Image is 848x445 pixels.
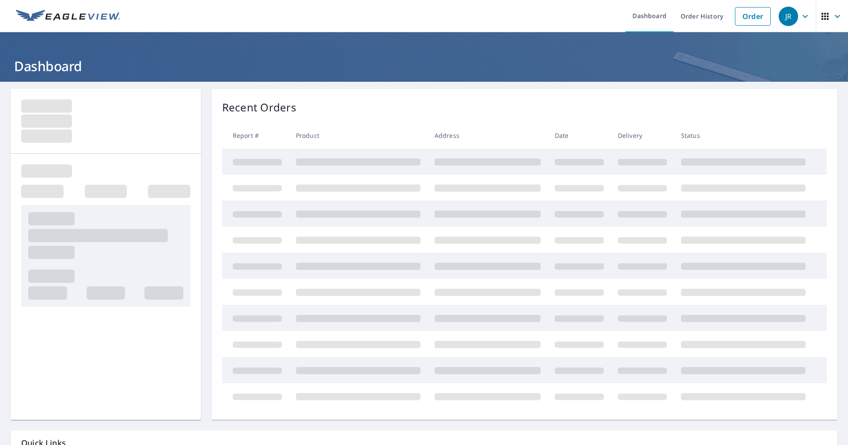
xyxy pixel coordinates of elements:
h1: Dashboard [11,57,837,75]
th: Product [289,122,428,148]
p: Recent Orders [222,99,296,115]
img: EV Logo [16,10,120,23]
a: Order [735,7,771,26]
th: Delivery [611,122,674,148]
th: Report # [222,122,289,148]
th: Status [674,122,813,148]
th: Address [428,122,548,148]
div: JR [779,7,798,26]
th: Date [548,122,611,148]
